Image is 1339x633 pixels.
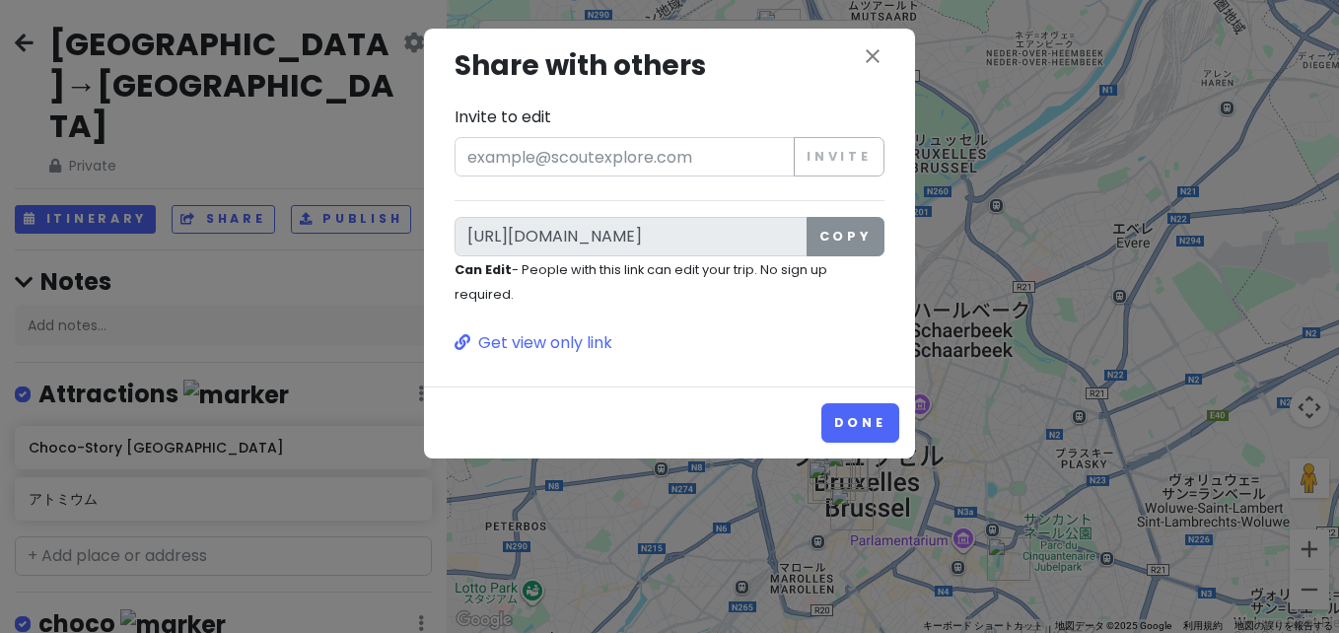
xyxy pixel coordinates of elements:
a: Get view only link [455,330,884,356]
input: example@scoutexplore.com [455,137,795,176]
label: Invite to edit [455,105,551,130]
small: - People with this link can edit your trip. No sign up required. [455,261,827,304]
input: Link to edit [455,217,808,256]
h3: Share with others [455,44,884,89]
i: close [861,44,884,68]
strong: Can Edit [455,261,512,278]
button: Done [821,403,899,442]
button: Invite [794,137,884,176]
button: Copy [807,217,884,256]
button: close [861,44,884,72]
